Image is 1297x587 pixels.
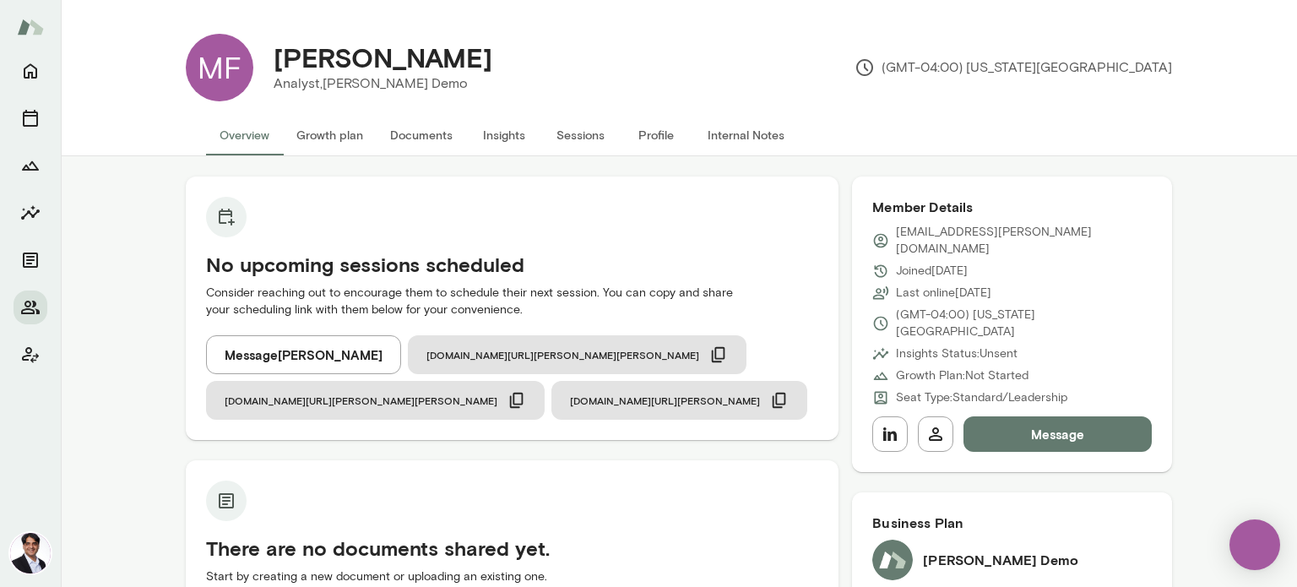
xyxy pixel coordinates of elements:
button: [DOMAIN_NAME][URL][PERSON_NAME][PERSON_NAME] [206,381,545,420]
button: Message[PERSON_NAME] [206,335,401,374]
h5: There are no documents shared yet. [206,535,818,562]
button: Sessions [542,115,618,155]
button: Documents [377,115,466,155]
span: [DOMAIN_NAME][URL][PERSON_NAME] [570,394,760,407]
button: Members [14,291,47,324]
img: Raj Manghani [10,533,51,573]
p: (GMT-04:00) [US_STATE][GEOGRAPHIC_DATA] [896,307,1152,340]
p: Last online [DATE] [896,285,991,302]
div: MF [186,34,253,101]
p: Seat Type: Standard/Leadership [896,389,1067,406]
button: [DOMAIN_NAME][URL][PERSON_NAME][PERSON_NAME] [408,335,746,374]
button: Growth Plan [14,149,47,182]
h6: [PERSON_NAME] Demo [923,550,1078,570]
h6: Member Details [872,197,1152,217]
h5: No upcoming sessions scheduled [206,251,818,278]
img: Mento [17,11,44,43]
button: Internal Notes [694,115,798,155]
h6: Business Plan [872,513,1152,533]
span: [DOMAIN_NAME][URL][PERSON_NAME][PERSON_NAME] [426,348,699,361]
button: Overview [206,115,283,155]
p: Analyst, [PERSON_NAME] Demo [274,73,492,94]
h4: [PERSON_NAME] [274,41,492,73]
button: Insights [14,196,47,230]
p: Joined [DATE] [896,263,968,280]
button: Profile [618,115,694,155]
p: Growth Plan: Not Started [896,367,1028,384]
p: [EMAIL_ADDRESS][PERSON_NAME][DOMAIN_NAME] [896,224,1152,258]
p: Insights Status: Unsent [896,345,1018,362]
button: Sessions [14,101,47,135]
p: Start by creating a new document or uploading an existing one. [206,568,818,585]
button: Client app [14,338,47,372]
p: Consider reaching out to encourage them to schedule their next session. You can copy and share yo... [206,285,818,318]
button: Documents [14,243,47,277]
p: (GMT-04:00) [US_STATE][GEOGRAPHIC_DATA] [855,57,1172,78]
button: Insights [466,115,542,155]
button: Growth plan [283,115,377,155]
button: Home [14,54,47,88]
button: [DOMAIN_NAME][URL][PERSON_NAME] [551,381,807,420]
button: Message [963,416,1152,452]
span: [DOMAIN_NAME][URL][PERSON_NAME][PERSON_NAME] [225,394,497,407]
